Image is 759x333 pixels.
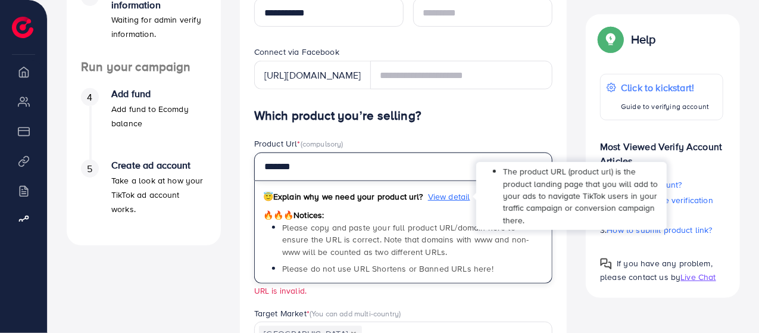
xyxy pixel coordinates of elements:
div: [URL][DOMAIN_NAME] [254,61,371,89]
li: Add fund [67,88,221,160]
span: Please do not use URL Shortens or Banned URLs here! [282,263,493,275]
span: (compulsory) [301,138,343,149]
span: 5 [87,162,92,176]
span: 😇 [263,191,273,203]
span: Please copy and paste your full product URL/domain here to ensure the URL is correct. Note that d... [282,222,529,258]
span: Notices: [263,209,324,221]
span: 4 [87,91,92,104]
h4: Run your campaign [67,60,221,74]
small: URL is invalid. [254,285,307,296]
label: Target Market [254,307,401,319]
img: Popup guide [600,29,621,50]
p: Take a look at how your TikTok ad account works. [111,173,207,216]
iframe: Chat [708,279,750,324]
span: (You can add multi-country) [310,308,401,319]
span: The product URL (product url) is the product landing page that you will add to your ads to naviga... [503,166,658,226]
p: Waiting for admin verify information. [111,13,207,41]
p: Guide to verifying account [621,99,709,114]
label: Connect via Facebook [254,46,339,58]
h4: Add fund [111,88,207,99]
span: How to submit product link? [607,224,713,236]
h4: Which product you’re selling? [254,108,553,123]
li: Create ad account [67,160,221,231]
h4: Create ad account [111,160,207,171]
p: Click to kickstart! [621,80,709,95]
span: Live Chat [680,271,716,283]
span: If you have any problem, please contact us by [600,257,713,283]
p: Help [631,32,656,46]
span: View detail [428,191,470,203]
img: logo [12,17,33,38]
label: Product Url [254,138,343,150]
span: 🔥🔥🔥 [263,209,293,221]
span: Why verify account? [605,179,682,191]
p: Most Viewed Verify Account Articles [600,130,723,168]
span: Explain why we need your product url? [263,191,423,203]
p: Add fund to Ecomdy balance [111,102,207,130]
img: Popup guide [600,258,612,270]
